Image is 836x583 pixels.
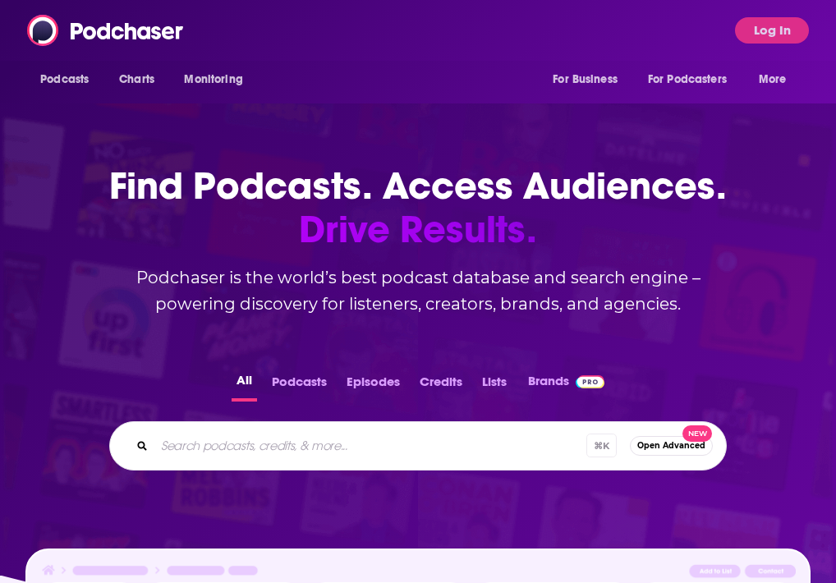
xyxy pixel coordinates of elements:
span: For Podcasters [648,68,727,91]
button: Lists [477,370,512,402]
a: Charts [108,64,164,95]
a: BrandsPodchaser Pro [528,370,604,402]
span: Open Advanced [637,441,705,450]
button: Credits [415,370,467,402]
span: More [759,68,787,91]
span: For Business [553,68,618,91]
button: open menu [541,64,638,95]
button: open menu [747,64,807,95]
span: Monitoring [184,68,242,91]
span: ⌘ K [586,434,617,457]
span: Charts [119,68,154,91]
span: Podcasts [40,68,89,91]
span: New [682,425,712,443]
img: Podcast Insights Header [40,563,797,583]
img: Podchaser Pro [576,375,604,388]
button: Episodes [342,370,405,402]
button: Open AdvancedNew [630,436,713,456]
h1: Find Podcasts. Access Audiences. [90,164,746,251]
input: Search podcasts, credits, & more... [154,433,586,459]
button: Log In [735,17,809,44]
h2: Podchaser is the world’s best podcast database and search engine – powering discovery for listene... [90,264,746,317]
button: Podcasts [267,370,332,402]
span: Drive Results. [90,208,746,251]
div: Search podcasts, credits, & more... [109,421,727,471]
img: Podchaser - Follow, Share and Rate Podcasts [27,15,185,46]
button: open menu [637,64,751,95]
button: open menu [29,64,110,95]
button: open menu [172,64,264,95]
button: All [232,370,257,402]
